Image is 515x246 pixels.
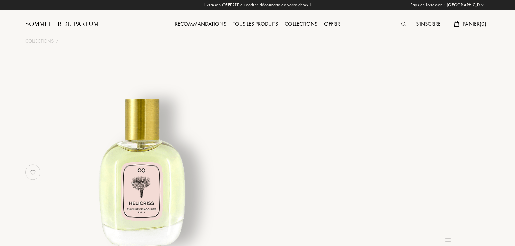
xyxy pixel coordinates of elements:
div: S'inscrire [413,20,444,29]
a: Collections [281,20,321,27]
img: cart.svg [454,21,459,27]
div: Collections [281,20,321,29]
a: Offrir [321,20,343,27]
span: Panier ( 0 ) [463,20,486,27]
a: Tous les produits [230,20,281,27]
span: Pays de livraison : [410,2,445,8]
a: Sommelier du Parfum [25,20,99,28]
div: / [56,38,58,45]
a: S'inscrire [413,20,444,27]
img: no_like_p.png [26,165,40,179]
div: Offrir [321,20,343,29]
div: Recommandations [172,20,230,29]
a: Collections [25,38,54,45]
img: search_icn.svg [401,22,406,26]
a: Recommandations [172,20,230,27]
div: Tous les produits [230,20,281,29]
